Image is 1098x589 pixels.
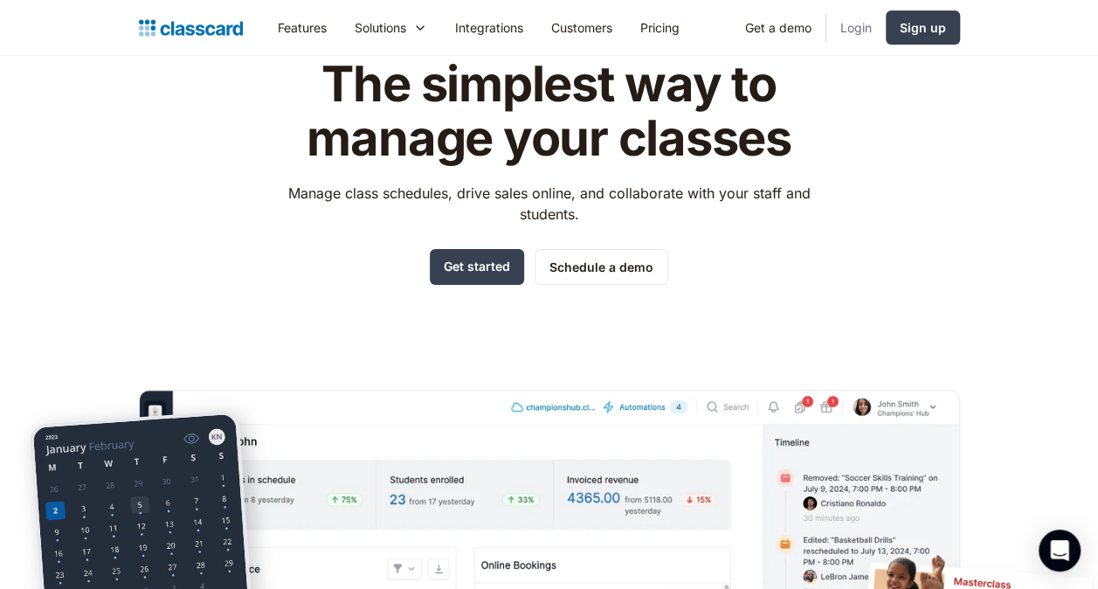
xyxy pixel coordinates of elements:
a: Schedule a demo [535,249,668,285]
a: Features [264,8,341,47]
a: Customers [537,8,626,47]
h1: The simplest way to manage your classes [272,58,826,165]
a: Get a demo [731,8,825,47]
div: Open Intercom Messenger [1039,530,1081,572]
a: Get started [430,249,524,285]
a: Integrations [441,8,537,47]
p: Manage class schedules, drive sales online, and collaborate with your staff and students. [272,183,826,225]
a: Login [826,8,886,47]
div: Solutions [341,8,441,47]
a: home [139,16,243,40]
a: Pricing [626,8,694,47]
a: Sign up [886,10,960,45]
div: Solutions [355,18,406,37]
div: Sign up [900,18,946,37]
